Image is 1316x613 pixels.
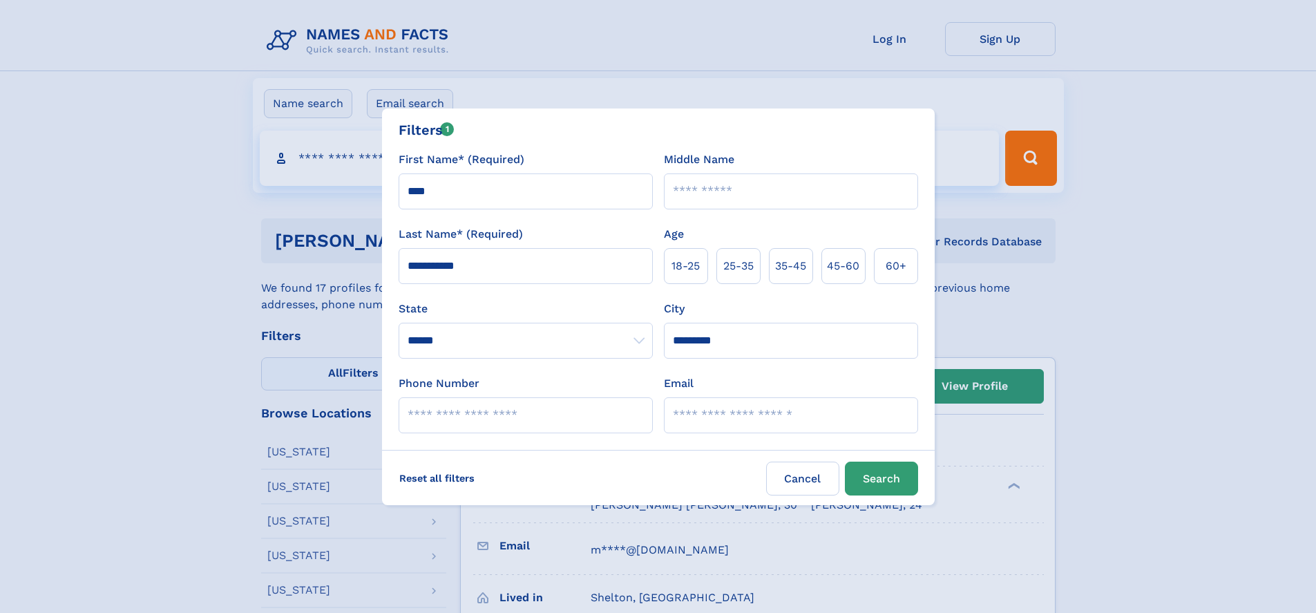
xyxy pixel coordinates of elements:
[399,375,479,392] label: Phone Number
[664,151,734,168] label: Middle Name
[664,375,694,392] label: Email
[723,258,754,274] span: 25‑35
[399,226,523,243] label: Last Name* (Required)
[671,258,700,274] span: 18‑25
[399,120,455,140] div: Filters
[766,462,839,496] label: Cancel
[845,462,918,496] button: Search
[390,462,484,495] label: Reset all filters
[399,301,653,317] label: State
[399,151,524,168] label: First Name* (Required)
[664,301,685,317] label: City
[827,258,859,274] span: 45‑60
[664,226,684,243] label: Age
[886,258,906,274] span: 60+
[775,258,806,274] span: 35‑45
